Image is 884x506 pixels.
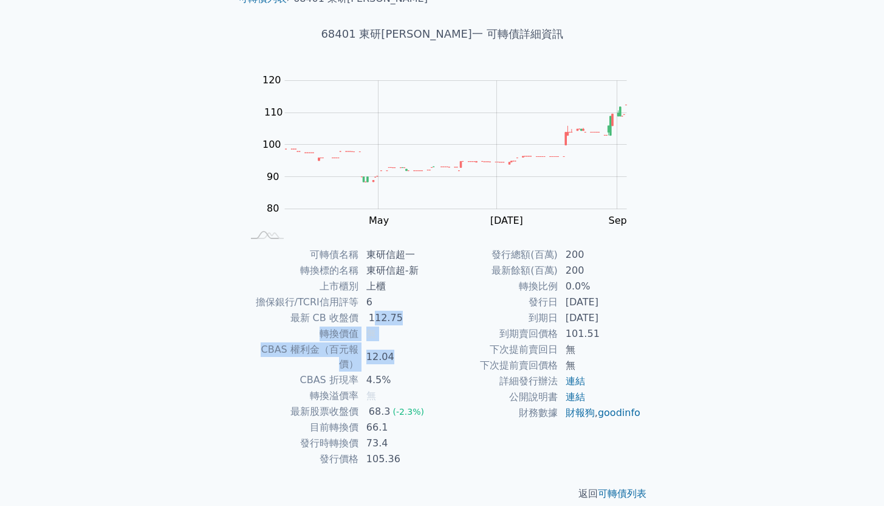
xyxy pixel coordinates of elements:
[243,294,359,310] td: 擔保銀行/TCRI信用評等
[359,294,442,310] td: 6
[558,263,642,279] td: 200
[442,294,558,310] td: 發行日
[442,373,558,389] td: 詳細發行辦法
[359,451,442,467] td: 105.36
[490,215,523,226] tspan: [DATE]
[558,310,642,326] td: [DATE]
[442,326,558,342] td: 到期賣回價格
[442,263,558,279] td: 最新餘額(百萬)
[366,328,376,339] span: 無
[558,342,642,358] td: 無
[228,487,656,501] p: 返回
[228,26,656,43] h1: 68401 東研[PERSON_NAME]一 可轉債詳細資訊
[609,215,627,226] tspan: Sep
[442,247,558,263] td: 發行總額(百萬)
[392,407,424,417] span: (-2.3%)
[359,435,442,451] td: 73.4
[359,279,442,294] td: 上櫃
[243,372,359,388] td: CBAS 折現率
[359,342,442,372] td: 12.04
[442,342,558,358] td: 下次提前賣回日
[598,488,646,499] a: 可轉債列表
[243,247,359,263] td: 可轉債名稱
[264,106,283,118] tspan: 110
[558,247,642,263] td: 200
[359,247,442,263] td: 東研信超一
[243,342,359,372] td: CBAS 權利金（百元報價）
[243,279,359,294] td: 上市櫃別
[366,404,393,419] div: 68.3
[243,388,359,404] td: 轉換溢價率
[267,203,279,214] tspan: 80
[359,372,442,388] td: 4.5%
[566,375,585,387] a: 連結
[243,310,359,326] td: 最新 CB 收盤價
[243,326,359,342] td: 轉換價值
[243,451,359,467] td: 發行價格
[598,407,640,418] a: goodinfo
[366,390,376,401] span: 無
[366,311,405,325] div: 112.75
[566,407,595,418] a: 財報狗
[359,420,442,435] td: 66.1
[256,74,645,251] g: Chart
[369,215,389,226] tspan: May
[558,326,642,342] td: 101.51
[442,405,558,421] td: 財務數據
[243,404,359,420] td: 最新股票收盤價
[267,171,279,182] tspan: 90
[262,74,281,86] tspan: 120
[558,294,642,310] td: [DATE]
[243,435,359,451] td: 發行時轉換價
[262,139,281,150] tspan: 100
[442,358,558,373] td: 下次提前賣回價格
[558,279,642,294] td: 0.0%
[243,263,359,279] td: 轉換標的名稱
[442,389,558,405] td: 公開說明書
[442,310,558,326] td: 到期日
[285,105,626,182] g: Series
[566,391,585,403] a: 連結
[359,263,442,279] td: 東研信超-新
[558,358,642,373] td: 無
[442,279,558,294] td: 轉換比例
[243,420,359,435] td: 目前轉換價
[558,405,642,421] td: ,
